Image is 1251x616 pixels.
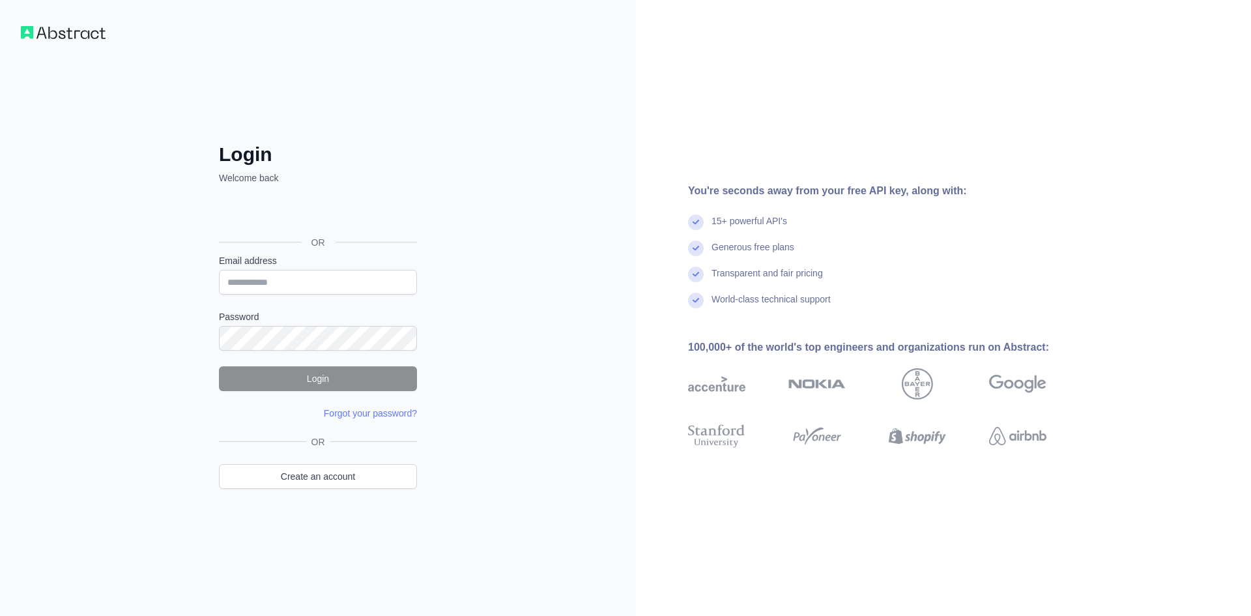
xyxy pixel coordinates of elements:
[902,368,933,400] img: bayer
[219,143,417,166] h2: Login
[688,241,704,256] img: check mark
[712,267,823,293] div: Transparent and fair pricing
[688,214,704,230] img: check mark
[21,26,106,39] img: Workflow
[219,254,417,267] label: Email address
[788,422,846,450] img: payoneer
[219,171,417,184] p: Welcome back
[688,368,745,400] img: accenture
[688,422,745,450] img: stanford university
[301,236,336,249] span: OR
[219,464,417,489] a: Create an account
[219,366,417,391] button: Login
[989,422,1046,450] img: airbnb
[688,340,1088,355] div: 100,000+ of the world's top engineers and organizations run on Abstract:
[212,199,421,227] iframe: Sign in with Google Button
[712,241,794,267] div: Generous free plans
[688,183,1088,199] div: You're seconds away from your free API key, along with:
[688,267,704,282] img: check mark
[306,435,330,448] span: OR
[989,368,1046,400] img: google
[688,293,704,308] img: check mark
[324,408,417,418] a: Forgot your password?
[889,422,946,450] img: shopify
[712,214,787,241] div: 15+ powerful API's
[219,310,417,323] label: Password
[788,368,846,400] img: nokia
[712,293,831,319] div: World-class technical support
